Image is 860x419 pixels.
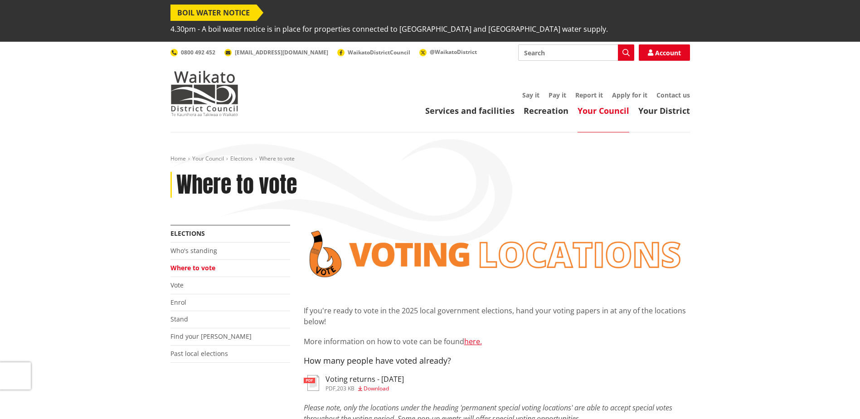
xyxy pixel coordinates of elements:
a: here. [464,336,482,346]
a: WaikatoDistrictCouncil [337,49,410,56]
a: Past local elections [170,349,228,358]
a: Home [170,155,186,162]
span: 0800 492 452 [181,49,215,56]
span: @WaikatoDistrict [430,48,477,56]
a: Elections [230,155,253,162]
a: Say it [522,91,539,99]
a: Report it [575,91,603,99]
a: Your District [638,105,690,116]
a: Where to vote [170,263,215,272]
a: Who's standing [170,246,217,255]
h1: Where to vote [176,172,297,198]
nav: breadcrumb [170,155,690,163]
a: Vote [170,281,184,289]
a: Apply for it [612,91,647,99]
img: document-pdf.svg [304,375,319,391]
span: 203 KB [337,385,355,392]
h3: Voting returns - [DATE] [326,375,404,384]
h4: How many people have voted already? [304,356,690,366]
span: WaikatoDistrictCouncil [348,49,410,56]
a: Recreation [524,105,568,116]
p: If you're ready to vote in the 2025 local government elections, hand your voting papers in at any... [304,305,690,327]
a: Voting returns - [DATE] pdf,203 KB Download [304,375,404,391]
a: Account [639,44,690,61]
a: Enrol [170,298,186,307]
div: , [326,386,404,391]
img: voting locations banner [304,225,690,283]
a: Pay it [549,91,566,99]
span: 4.30pm - A boil water notice is in place for properties connected to [GEOGRAPHIC_DATA] and [GEOGR... [170,21,608,37]
img: Waikato District Council - Te Kaunihera aa Takiwaa o Waikato [170,71,238,116]
span: Where to vote [259,155,295,162]
span: pdf [326,385,335,392]
a: [EMAIL_ADDRESS][DOMAIN_NAME] [224,49,328,56]
p: More information on how to vote can be found [304,336,690,347]
a: Services and facilities [425,105,515,116]
a: Stand [170,315,188,323]
a: @WaikatoDistrict [419,48,477,56]
a: Elections [170,229,205,238]
a: Contact us [656,91,690,99]
a: Your Council [192,155,224,162]
span: [EMAIL_ADDRESS][DOMAIN_NAME] [235,49,328,56]
input: Search input [518,44,634,61]
a: Find your [PERSON_NAME] [170,332,252,341]
span: Download [364,385,389,392]
span: BOIL WATER NOTICE [170,5,257,21]
a: Your Council [578,105,629,116]
a: 0800 492 452 [170,49,215,56]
